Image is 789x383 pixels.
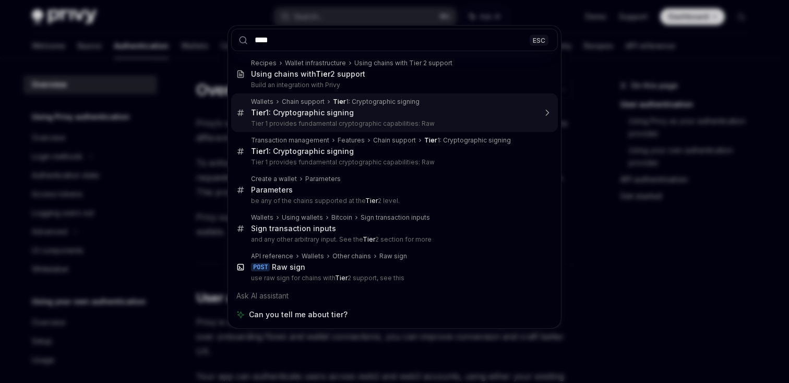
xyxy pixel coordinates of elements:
[373,136,416,145] div: Chain support
[251,119,536,128] p: Tier 1 provides fundamental cryptographic capabilities: Raw
[251,252,293,260] div: API reference
[365,197,378,205] b: Tier
[251,81,536,89] p: Build an integration with Privy
[316,69,330,78] b: Tier
[251,147,266,155] b: Tier
[332,252,371,260] div: Other chains
[333,98,420,106] div: 1: Cryptographic signing
[331,213,352,222] div: Bitcoin
[251,197,536,205] p: be any of the chains supported at the 2 level.
[251,263,270,271] div: POST
[282,213,323,222] div: Using wallets
[335,274,348,282] b: Tier
[251,213,273,222] div: Wallets
[251,136,329,145] div: Transaction management
[361,213,430,222] div: Sign transaction inputs
[251,224,336,233] div: Sign transaction inputs
[251,147,354,156] div: 1: Cryptographic signing
[231,286,558,305] div: Ask AI assistant
[379,252,407,260] div: Raw sign
[251,185,293,195] div: Parameters
[285,59,346,67] div: Wallet infrastructure
[302,252,324,260] div: Wallets
[272,262,305,272] div: Raw sign
[251,235,536,244] p: and any other arbitrary input. See the 2 section for more
[333,98,346,105] b: Tier
[251,69,365,79] div: Using chains with 2 support
[530,34,548,45] div: ESC
[424,136,437,144] b: Tier
[251,98,273,106] div: Wallets
[251,274,536,282] p: use raw sign for chains with 2 support, see this
[305,175,341,183] div: Parameters
[251,108,354,117] div: 1: Cryptographic signing
[251,175,297,183] div: Create a wallet
[249,309,348,320] span: Can you tell me about tier?
[251,59,277,67] div: Recipes
[424,136,511,145] div: 1: Cryptographic signing
[251,158,536,166] p: Tier 1 provides fundamental cryptographic capabilities: Raw
[354,59,452,67] div: Using chains with Tier 2 support
[363,235,375,243] b: Tier
[338,136,365,145] div: Features
[282,98,325,106] div: Chain support
[251,108,266,117] b: Tier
